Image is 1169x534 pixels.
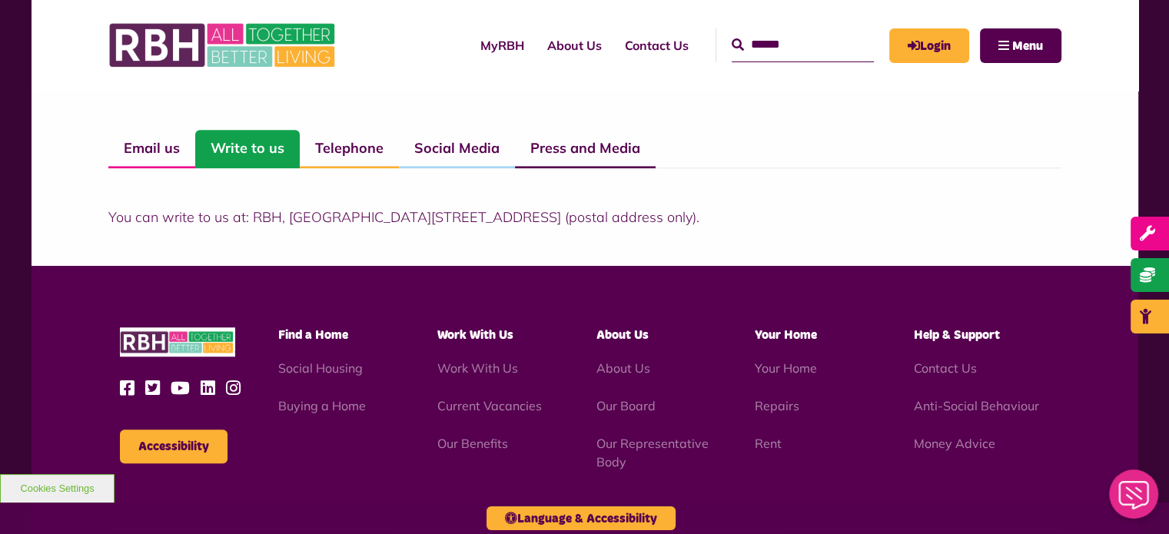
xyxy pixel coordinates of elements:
[515,130,656,168] a: Press and Media
[300,130,399,168] a: Telephone
[278,360,363,376] a: Social Housing - open in a new tab
[596,398,655,413] a: Our Board
[914,360,977,376] a: Contact Us
[195,130,300,168] a: Write to us
[437,329,513,341] span: Work With Us
[437,398,542,413] a: Current Vacancies
[120,430,227,463] button: Accessibility
[1100,465,1169,534] iframe: Netcall Web Assistant for live chat
[914,398,1039,413] a: Anti-Social Behaviour
[613,25,700,66] a: Contact Us
[399,130,515,168] a: Social Media
[889,28,969,63] a: MyRBH
[755,360,817,376] a: Your Home
[980,28,1061,63] button: Navigation
[755,436,782,451] a: Rent
[120,327,235,357] img: RBH
[914,436,995,451] a: Money Advice
[278,398,366,413] a: Buying a Home
[732,28,874,61] input: Search
[914,329,1000,341] span: Help & Support
[536,25,613,66] a: About Us
[278,329,348,341] span: Find a Home
[596,436,708,469] a: Our Representative Body
[108,207,1061,227] p: You can write to us at: RBH, [GEOGRAPHIC_DATA][STREET_ADDRESS] (postal address only).
[108,130,195,168] a: Email us
[755,398,799,413] a: Repairs
[437,436,508,451] a: Our Benefits
[469,25,536,66] a: MyRBH
[755,329,817,341] span: Your Home
[437,360,518,376] a: Work With Us
[1012,40,1043,52] span: Menu
[487,506,676,530] button: Language & Accessibility
[108,15,339,75] img: RBH
[596,329,648,341] span: About Us
[596,360,649,376] a: About Us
